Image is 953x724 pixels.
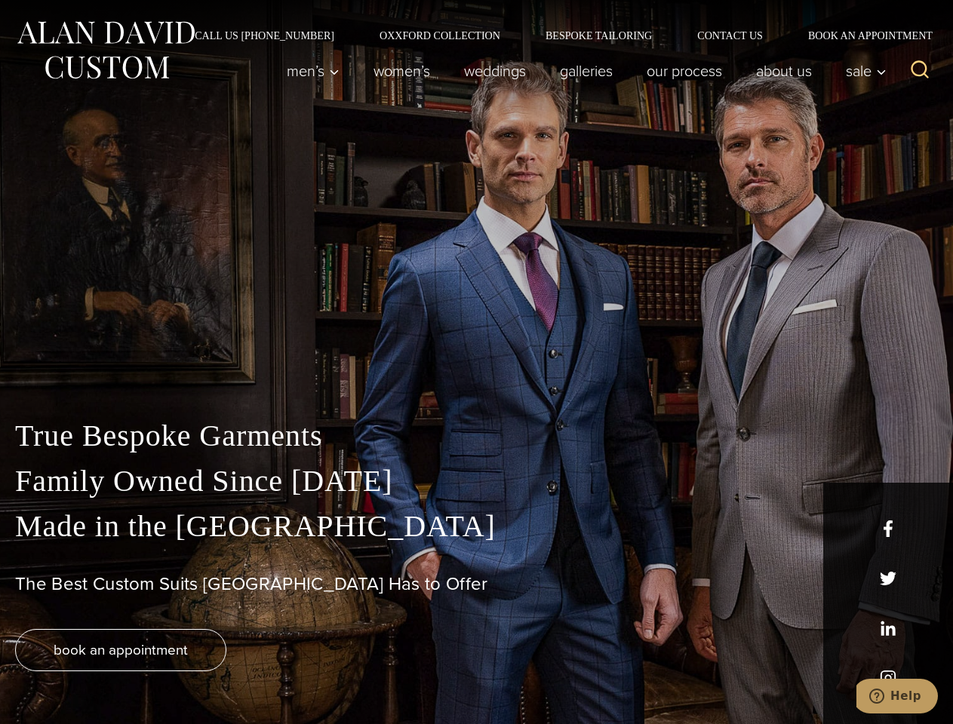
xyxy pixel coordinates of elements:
a: About Us [739,56,829,86]
h1: The Best Custom Suits [GEOGRAPHIC_DATA] Has to Offer [15,573,938,595]
nav: Secondary Navigation [172,30,938,41]
p: True Bespoke Garments Family Owned Since [DATE] Made in the [GEOGRAPHIC_DATA] [15,413,938,549]
a: Call Us [PHONE_NUMBER] [172,30,357,41]
button: View Search Form [902,53,938,89]
iframe: Opens a widget where you can chat to one of our agents [856,679,938,716]
img: Alan David Custom [15,17,196,84]
a: Oxxford Collection [357,30,523,41]
a: weddings [447,56,543,86]
nav: Primary Navigation [270,56,895,86]
a: book an appointment [15,629,226,671]
a: Women’s [357,56,447,86]
a: Our Process [630,56,739,86]
span: book an appointment [54,639,188,661]
a: Contact Us [675,30,785,41]
button: Men’s sub menu toggle [270,56,357,86]
a: Galleries [543,56,630,86]
a: Bespoke Tailoring [523,30,675,41]
button: Sale sub menu toggle [829,56,895,86]
a: Book an Appointment [785,30,938,41]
